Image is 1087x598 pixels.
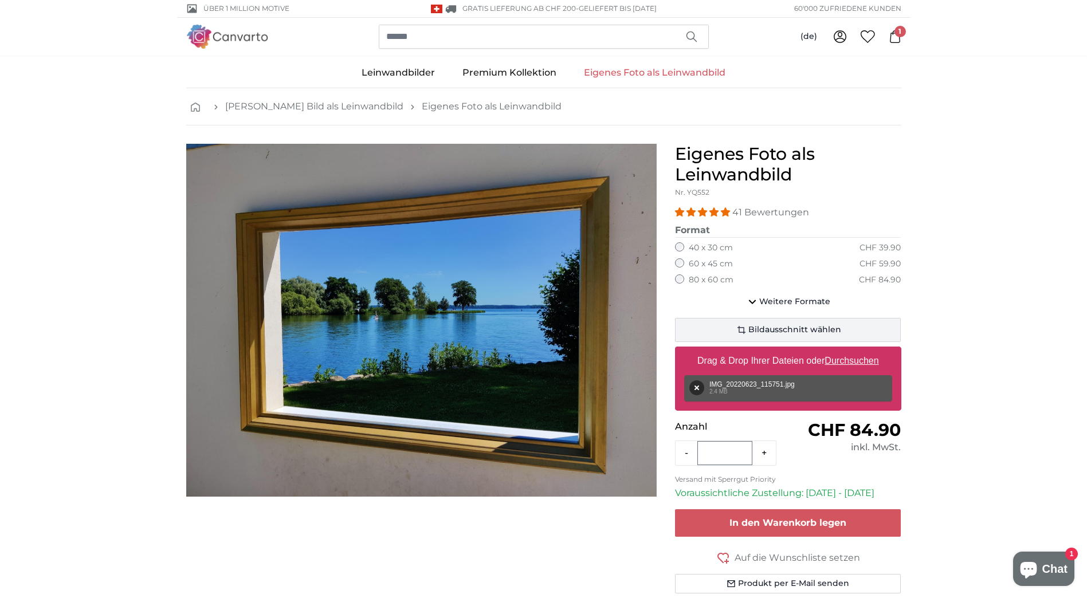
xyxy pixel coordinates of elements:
[675,550,901,565] button: Auf die Wunschliste setzen
[449,58,570,88] a: Premium Kollektion
[689,258,733,270] label: 60 x 45 cm
[748,324,841,336] span: Bildausschnitt wählen
[676,442,697,465] button: -
[422,100,562,113] a: Eigenes Foto als Leinwandbild
[791,26,826,47] button: (de)
[732,207,809,218] span: 41 Bewertungen
[808,419,901,440] span: CHF 84.90
[675,486,901,500] p: Voraussichtliche Zustellung: [DATE] - [DATE]
[860,242,901,254] div: CHF 39.90
[576,4,657,13] span: -
[675,574,901,593] button: Produkt per E-Mail senden
[186,88,901,125] nav: breadcrumbs
[570,58,739,88] a: Eigenes Foto als Leinwandbild
[186,144,657,497] img: personalised-canvas-print
[794,3,901,14] span: 60'000 ZUFRIEDENE KUNDEN
[675,290,901,313] button: Weitere Formate
[186,144,657,497] div: 1 of 1
[735,551,860,565] span: Auf die Wunschliste setzen
[203,3,289,14] span: Über 1 Million Motive
[759,296,830,308] span: Weitere Formate
[1010,552,1078,589] inbox-online-store-chat: Onlineshop-Chat von Shopify
[752,442,776,465] button: +
[689,274,733,286] label: 80 x 60 cm
[431,5,442,13] img: Schweiz
[675,223,901,238] legend: Format
[859,274,901,286] div: CHF 84.90
[860,258,901,270] div: CHF 59.90
[225,100,403,113] a: [PERSON_NAME] Bild als Leinwandbild
[579,4,657,13] span: Geliefert bis [DATE]
[675,318,901,342] button: Bildausschnitt wählen
[675,420,788,434] p: Anzahl
[675,509,901,537] button: In den Warenkorb legen
[675,144,901,185] h1: Eigenes Foto als Leinwandbild
[186,25,269,48] img: Canvarto
[729,517,846,528] span: In den Warenkorb legen
[894,26,906,37] span: 1
[825,356,878,365] u: Durchsuchen
[788,440,901,454] div: inkl. MwSt.
[675,188,709,196] span: Nr. YQ552
[689,242,733,254] label: 40 x 30 cm
[693,349,884,372] label: Drag & Drop Ihrer Dateien oder
[675,475,901,484] p: Versand mit Sperrgut Priority
[348,58,449,88] a: Leinwandbilder
[675,207,732,218] span: 4.98 stars
[462,4,576,13] span: GRATIS Lieferung ab CHF 200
